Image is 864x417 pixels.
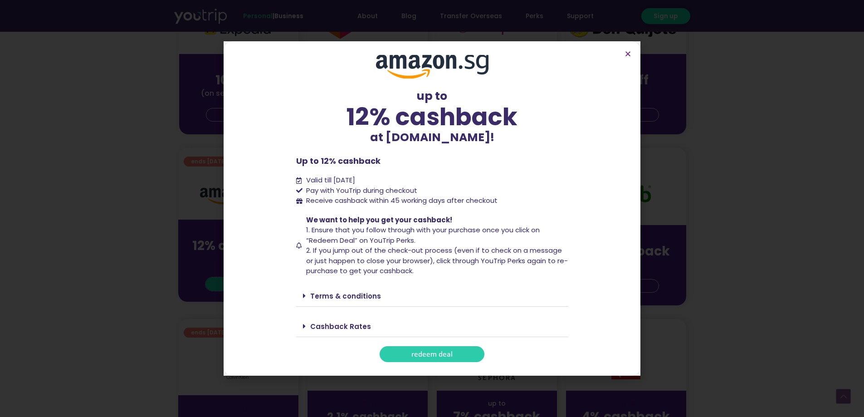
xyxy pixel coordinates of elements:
a: Close [625,50,631,57]
div: Terms & conditions [296,285,568,307]
span: 2. If you jump out of the check-out process (even if to check on a message or just happen to clos... [306,245,568,275]
span: Receive cashback within 45 working days after checkout [304,196,498,206]
span: redeem deal [411,351,453,358]
a: Cashback Rates [310,322,371,331]
div: Cashback Rates [296,316,568,337]
div: 12% cashback [296,105,568,129]
span: 1. Ensure that you follow through with your purchase once you click on “Redeem Deal” on YouTrip P... [306,225,540,245]
a: Terms & conditions [310,291,381,301]
p: Up to 12% cashback [296,155,568,167]
span: Pay with YouTrip during checkout [304,186,417,196]
div: up to at [DOMAIN_NAME]! [296,88,568,146]
span: We want to help you get your cashback! [306,215,452,225]
span: Valid till [DATE] [304,175,355,186]
a: redeem deal [380,346,484,362]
